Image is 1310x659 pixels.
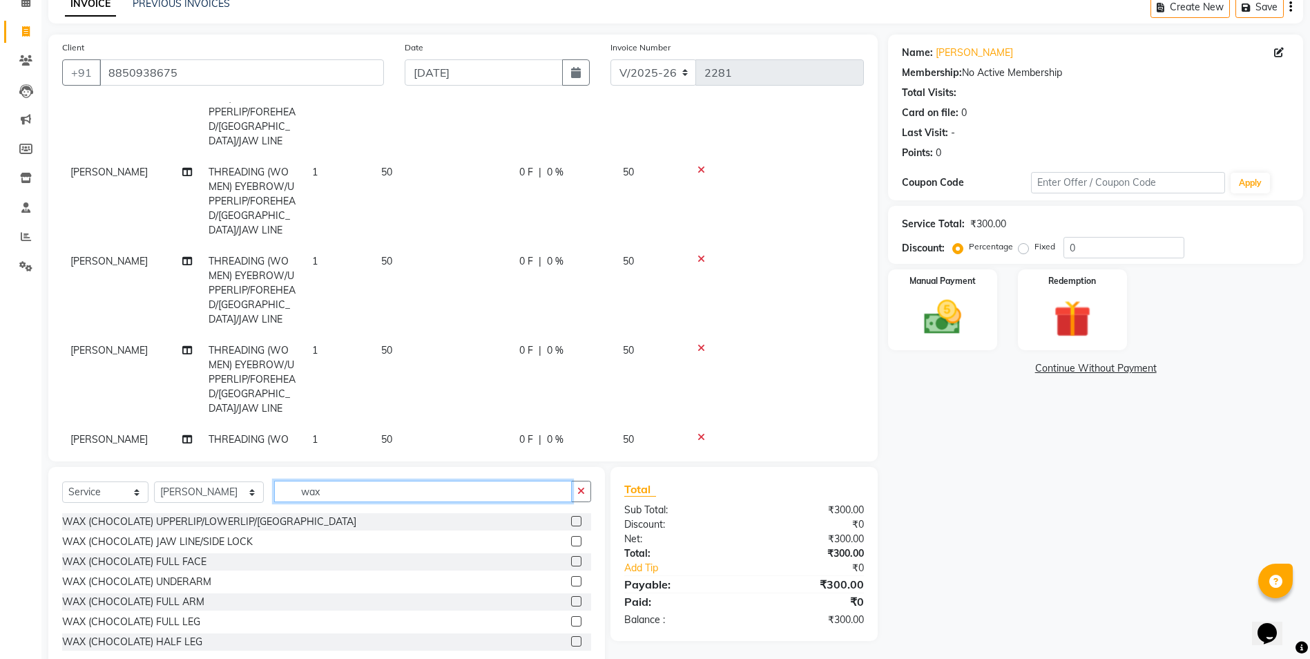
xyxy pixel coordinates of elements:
[970,217,1006,231] div: ₹300.00
[547,254,564,269] span: 0 %
[539,165,541,180] span: |
[902,241,945,256] div: Discount:
[902,175,1031,190] div: Coupon Code
[209,255,296,325] span: THREADING (WOMEN) EYEBROW/UPPERLIP/FOREHEAD/[GEOGRAPHIC_DATA]/JAW LINE
[381,433,392,446] span: 50
[624,482,656,497] span: Total
[1048,275,1096,287] label: Redemption
[62,535,253,549] div: WAX (CHOCOLATE) JAW LINE/SIDE LOCK
[62,59,101,86] button: +91
[902,106,959,120] div: Card on file:
[902,146,933,160] div: Points:
[70,344,148,356] span: [PERSON_NAME]
[519,432,533,447] span: 0 F
[614,546,744,561] div: Total:
[969,240,1013,253] label: Percentage
[614,576,744,593] div: Payable:
[744,532,875,546] div: ₹300.00
[547,165,564,180] span: 0 %
[614,503,744,517] div: Sub Total:
[623,255,634,267] span: 50
[312,255,318,267] span: 1
[614,613,744,627] div: Balance :
[312,344,318,356] span: 1
[62,615,200,629] div: WAX (CHOCOLATE) FULL LEG
[519,165,533,180] span: 0 F
[209,166,296,236] span: THREADING (WOMEN) EYEBROW/UPPERLIP/FOREHEAD/[GEOGRAPHIC_DATA]/JAW LINE
[614,532,744,546] div: Net:
[519,254,533,269] span: 0 F
[744,503,875,517] div: ₹300.00
[951,126,955,140] div: -
[744,593,875,610] div: ₹0
[209,77,296,147] span: THREADING (WOMEN) EYEBROW/UPPERLIP/FOREHEAD/[GEOGRAPHIC_DATA]/JAW LINE
[614,561,766,575] a: Add Tip
[902,46,933,60] div: Name:
[62,41,84,54] label: Client
[961,106,967,120] div: 0
[902,66,962,80] div: Membership:
[62,595,204,609] div: WAX (CHOCOLATE) FULL ARM
[99,59,384,86] input: Search by Name/Mobile/Email/Code
[891,361,1300,376] a: Continue Without Payment
[381,344,392,356] span: 50
[936,46,1013,60] a: [PERSON_NAME]
[744,517,875,532] div: ₹0
[70,255,148,267] span: [PERSON_NAME]
[539,254,541,269] span: |
[547,343,564,358] span: 0 %
[381,166,392,178] span: 50
[623,433,634,446] span: 50
[614,593,744,610] div: Paid:
[744,546,875,561] div: ₹300.00
[62,555,206,569] div: WAX (CHOCOLATE) FULL FACE
[912,296,973,339] img: _cash.svg
[1042,296,1103,342] img: _gift.svg
[519,343,533,358] span: 0 F
[274,481,572,502] input: Search or Scan
[902,217,965,231] div: Service Total:
[62,635,202,649] div: WAX (CHOCOLATE) HALF LEG
[405,41,423,54] label: Date
[744,613,875,627] div: ₹300.00
[902,66,1289,80] div: No Active Membership
[1252,604,1296,645] iframe: chat widget
[62,575,211,589] div: WAX (CHOCOLATE) UNDERARM
[1031,172,1224,193] input: Enter Offer / Coupon Code
[62,515,356,529] div: WAX (CHOCOLATE) UPPERLIP/LOWERLIP/[GEOGRAPHIC_DATA]
[902,86,956,100] div: Total Visits:
[623,166,634,178] span: 50
[209,344,296,414] span: THREADING (WOMEN) EYEBROW/UPPERLIP/FOREHEAD/[GEOGRAPHIC_DATA]/JAW LINE
[381,255,392,267] span: 50
[902,126,948,140] div: Last Visit:
[623,344,634,356] span: 50
[936,146,941,160] div: 0
[1034,240,1055,253] label: Fixed
[539,432,541,447] span: |
[610,41,671,54] label: Invoice Number
[1231,173,1270,193] button: Apply
[312,166,318,178] span: 1
[744,576,875,593] div: ₹300.00
[766,561,874,575] div: ₹0
[70,433,148,446] span: [PERSON_NAME]
[209,433,296,504] span: THREADING (WOMEN) EYEBROW/UPPERLIP/FOREHEAD/[GEOGRAPHIC_DATA]/JAW LINE
[539,343,541,358] span: |
[312,433,318,446] span: 1
[614,517,744,532] div: Discount:
[909,275,976,287] label: Manual Payment
[70,166,148,178] span: [PERSON_NAME]
[547,432,564,447] span: 0 %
